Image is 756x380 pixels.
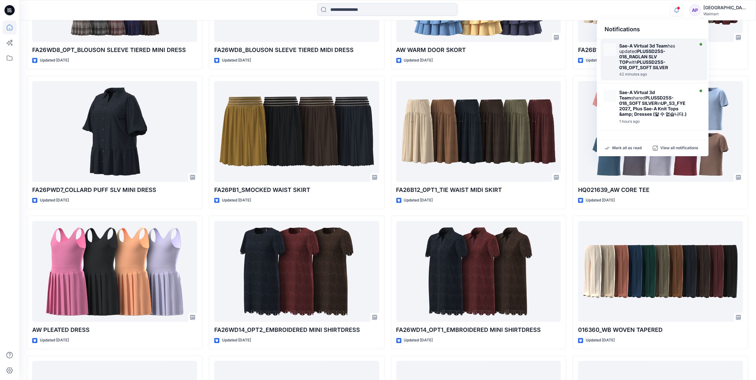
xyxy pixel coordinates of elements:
[214,186,379,194] p: FA26PB1_SMOCKED WAIST SKIRT
[404,337,433,344] p: Updated [DATE]
[578,221,743,322] a: 016360_WB WOVEN TAPERED
[32,325,197,334] p: AW PLEATED DRESS
[619,43,668,48] strong: Sae-A Virtual 3d Team
[612,145,642,151] p: Mark all as read
[586,57,615,64] p: Updated [DATE]
[619,100,686,117] strong: UP_S3_FYE 2027_ Plus Sae-A Knit Tops &amp; Dresses (알 수 없습니다.)
[578,186,743,194] p: HQ021639_AW CORE TEE
[396,221,561,322] a: FA26WD14_OPT1_EMBROIDERED MINI SHIRTDRESS
[603,90,616,102] img: PLUSSD25S-018_SOFT SILVER
[597,20,708,39] div: Notifications
[619,43,693,70] div: has updated with
[603,43,616,56] img: PLUSSD25S-018_OPT_SOFT SILVER
[404,57,433,64] p: Updated [DATE]
[396,325,561,334] p: FA26WD14_OPT1_EMBROIDERED MINI SHIRTDRESS
[586,197,615,204] p: Updated [DATE]
[32,221,197,322] a: AW PLEATED DRESS
[214,325,379,334] p: FA26WD14_OPT2_EMBROIDERED MINI SHIRTDRESS
[214,221,379,322] a: FA26WD14_OPT2_EMBROIDERED MINI SHIRTDRESS
[40,197,69,204] p: Updated [DATE]
[578,325,743,334] p: 016360_WB WOVEN TAPERED
[222,197,251,204] p: Updated [DATE]
[222,57,251,64] p: Updated [DATE]
[586,337,615,344] p: Updated [DATE]
[396,46,561,55] p: AW WARM DOOR SKORT
[619,59,668,70] strong: PLUSSD25S-018_OPT_SOFT SILVER
[619,119,693,124] div: Wednesday, October 01, 2025 04:05
[40,337,69,344] p: Updated [DATE]
[660,145,698,151] p: View all notifications
[32,81,197,182] a: FA26PWD7_COLLARD PUFF SLV MINI DRESS
[703,4,748,11] div: [GEOGRAPHIC_DATA]
[578,81,743,182] a: HQ021639_AW CORE TEE
[32,46,197,55] p: FA26WD8_OPT_BLOUSON SLEEVE TIERED MINI DRESS
[619,90,693,117] div: shared in
[214,46,379,55] p: FA26WD8_BLOUSON SLEEVE TIERED MIDI DRESS
[32,186,197,194] p: FA26PWD7_COLLARD PUFF SLV MINI DRESS
[578,46,743,55] p: FA26B12_OPT2_TIE WAIST MIDI SKIRT
[404,197,433,204] p: Updated [DATE]
[619,90,655,100] strong: Sae-A Virtual 3d Team
[40,57,69,64] p: Updated [DATE]
[689,4,701,16] div: AP
[396,81,561,182] a: FA26B12_OPT1_TIE WAIST MIDI SKIRT
[214,81,379,182] a: FA26PB1_SMOCKED WAIST SKIRT
[222,337,251,344] p: Updated [DATE]
[619,95,674,106] strong: PLUSSD25S-018_SOFT SILVER
[703,11,748,16] div: Walmart
[619,72,693,77] div: Wednesday, October 01, 2025 04:46
[396,186,561,194] p: FA26B12_OPT1_TIE WAIST MIDI SKIRT
[619,48,665,65] strong: PLUSSD25S-018_RAGLAN SLV TOP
